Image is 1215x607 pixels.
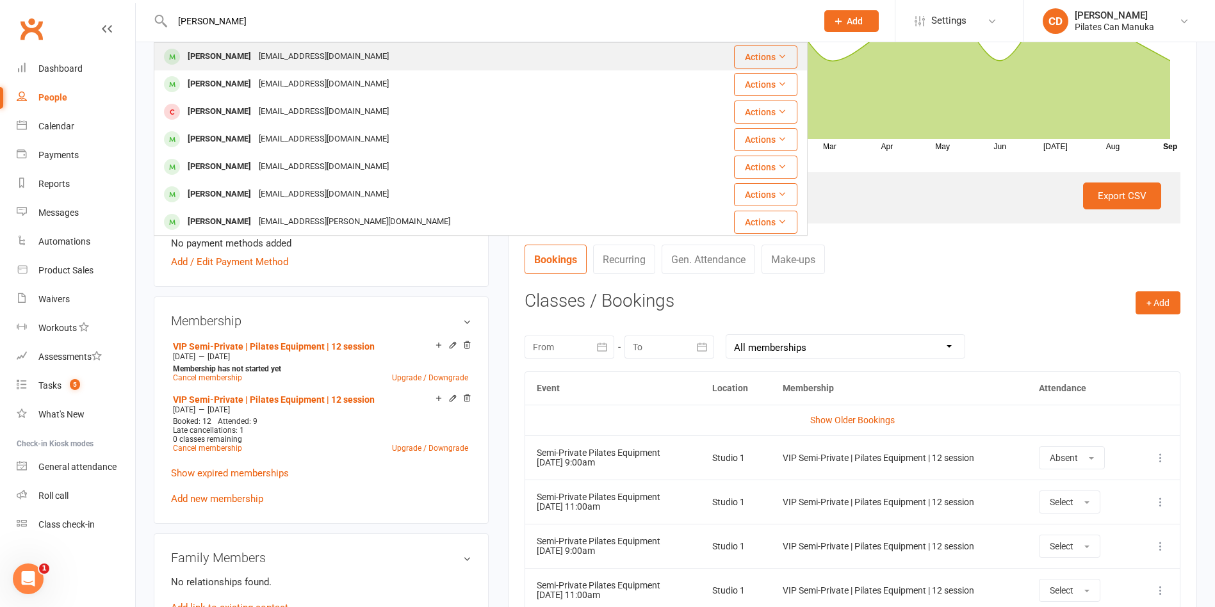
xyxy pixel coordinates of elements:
a: Reports [17,170,135,198]
a: Tasks 5 [17,371,135,400]
div: [EMAIL_ADDRESS][PERSON_NAME][DOMAIN_NAME] [255,213,454,231]
a: Product Sales [17,256,135,285]
td: [DATE] 9:00am [525,435,701,480]
a: Upgrade / Downgrade [392,444,468,453]
a: Clubworx [15,13,47,45]
button: Select [1039,490,1100,514]
a: Cancel membership [173,373,242,382]
div: Dashboard [38,63,83,74]
div: Workouts [38,323,77,333]
div: — [170,405,471,415]
span: 0 classes remaining [173,435,242,444]
button: Absent [1039,446,1105,469]
button: Actions [734,45,797,69]
a: Assessments [17,343,135,371]
a: Make-ups [762,245,825,274]
li: No payment methods added [171,236,471,251]
a: Payments [17,141,135,170]
th: Membership [771,372,1027,405]
span: Select [1050,541,1073,551]
div: Late cancellations: 1 [173,426,468,435]
div: [PERSON_NAME] [184,185,255,204]
div: Product Sales [38,265,94,275]
span: Booked: 12 [173,417,211,426]
a: Dashboard [17,54,135,83]
div: — [170,352,471,362]
a: Roll call [17,482,135,510]
button: Actions [734,101,797,124]
button: Select [1039,579,1100,602]
a: Add / Edit Payment Method [171,254,288,270]
div: [PERSON_NAME] [184,102,255,121]
th: Event [525,372,701,405]
div: [EMAIL_ADDRESS][DOMAIN_NAME] [255,185,393,204]
a: Calendar [17,112,135,141]
div: [EMAIL_ADDRESS][DOMAIN_NAME] [255,130,393,149]
td: [DATE] 9:00am [525,524,701,568]
span: 5 [70,379,80,390]
div: Automations [38,236,90,247]
div: VIP Semi-Private | Pilates Equipment | 12 session [783,498,1016,507]
div: [PERSON_NAME] [184,75,255,93]
span: Select [1050,585,1073,595]
div: What's New [38,409,85,419]
div: [PERSON_NAME] [184,130,255,149]
a: Add new membership [171,493,263,505]
button: + Add [1136,291,1180,314]
div: Studio 1 [712,498,760,507]
div: [EMAIL_ADDRESS][DOMAIN_NAME] [255,158,393,176]
h3: Family Members [171,551,471,565]
button: Actions [734,156,797,179]
span: Absent [1050,453,1078,463]
td: [DATE] 11:00am [525,480,701,524]
div: Calendar [38,121,74,131]
div: General attendance [38,462,117,472]
div: [EMAIL_ADDRESS][DOMAIN_NAME] [255,47,393,66]
button: Actions [734,211,797,234]
button: Select [1039,535,1100,558]
div: Semi-Private Pilates Equipment [537,492,689,502]
span: [DATE] [173,405,195,414]
th: Location [701,372,771,405]
a: Automations [17,227,135,256]
div: [PERSON_NAME] [1075,10,1154,21]
div: Reports [38,179,70,189]
a: Messages [17,198,135,227]
div: Roll call [38,490,69,501]
div: People [38,92,67,102]
th: Attendance [1027,372,1134,405]
input: Search... [168,12,808,30]
div: Studio 1 [712,586,760,595]
a: Gen. Attendance [662,245,755,274]
span: Settings [931,6,966,35]
div: VIP Semi-Private | Pilates Equipment | 12 session [783,453,1016,463]
div: Semi-Private Pilates Equipment [537,537,689,546]
div: [PERSON_NAME] [184,158,255,176]
a: Class kiosk mode [17,510,135,539]
a: Workouts [17,314,135,343]
div: Messages [38,207,79,218]
a: Cancel membership [173,444,242,453]
a: People [17,83,135,112]
div: Pilates Can Manuka [1075,21,1154,33]
span: Attended: 9 [218,417,257,426]
button: Actions [734,183,797,206]
span: Add [847,16,863,26]
div: Waivers [38,294,70,304]
div: VIP Semi-Private | Pilates Equipment | 12 session [783,586,1016,595]
div: Semi-Private Pilates Equipment [537,581,689,590]
div: Studio 1 [712,453,760,463]
div: [PERSON_NAME] [184,47,255,66]
button: Actions [734,73,797,96]
h3: Membership [171,314,471,328]
a: What's New [17,400,135,429]
div: Last seen: [544,198,1161,213]
a: Bookings [525,245,587,274]
p: No relationships found. [171,574,471,590]
span: [DATE] [208,352,230,361]
span: [DATE] [173,352,195,361]
button: Add [824,10,879,32]
a: VIP Semi-Private | Pilates Equipment | 12 session [173,341,375,352]
div: [PERSON_NAME] [184,213,255,231]
a: Upgrade / Downgrade [392,373,468,382]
